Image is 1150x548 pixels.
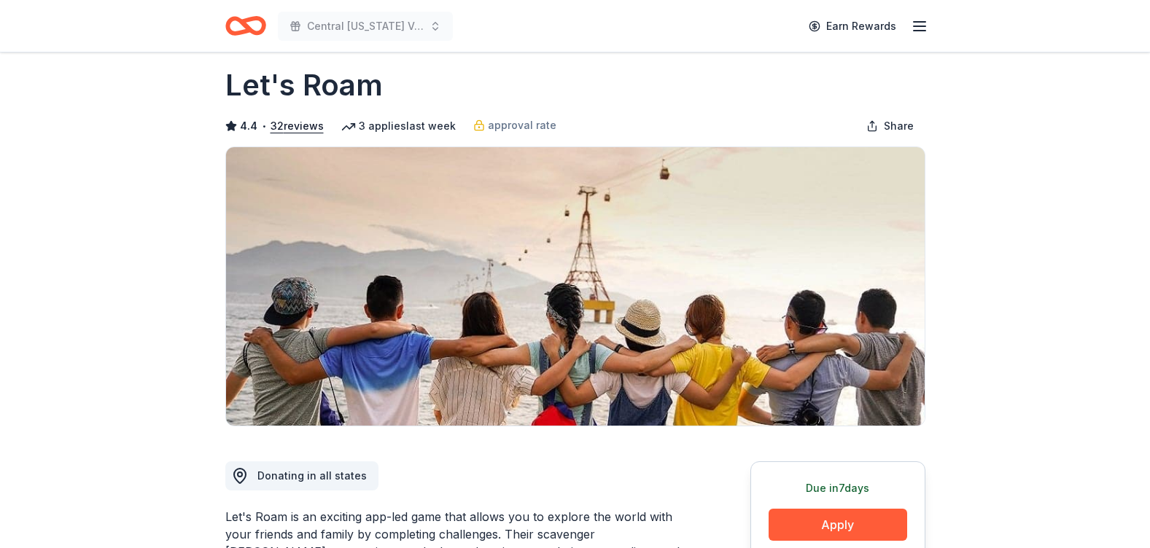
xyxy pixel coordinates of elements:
[488,117,556,134] span: approval rate
[225,9,266,43] a: Home
[473,117,556,134] a: approval rate
[769,509,907,541] button: Apply
[278,12,453,41] button: Central [US_STATE] Veg Fest Animal Haven Silent Auction
[240,117,257,135] span: 4.4
[769,479,907,497] div: Due in 7 days
[341,117,456,135] div: 3 applies last week
[855,111,925,141] button: Share
[800,13,905,39] a: Earn Rewards
[225,65,383,106] h1: Let's Roam
[884,117,914,135] span: Share
[271,117,324,135] button: 32reviews
[257,469,367,482] span: Donating in all states
[226,147,925,426] img: Image for Let's Roam
[307,17,424,35] span: Central [US_STATE] Veg Fest Animal Haven Silent Auction
[261,120,266,132] span: •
